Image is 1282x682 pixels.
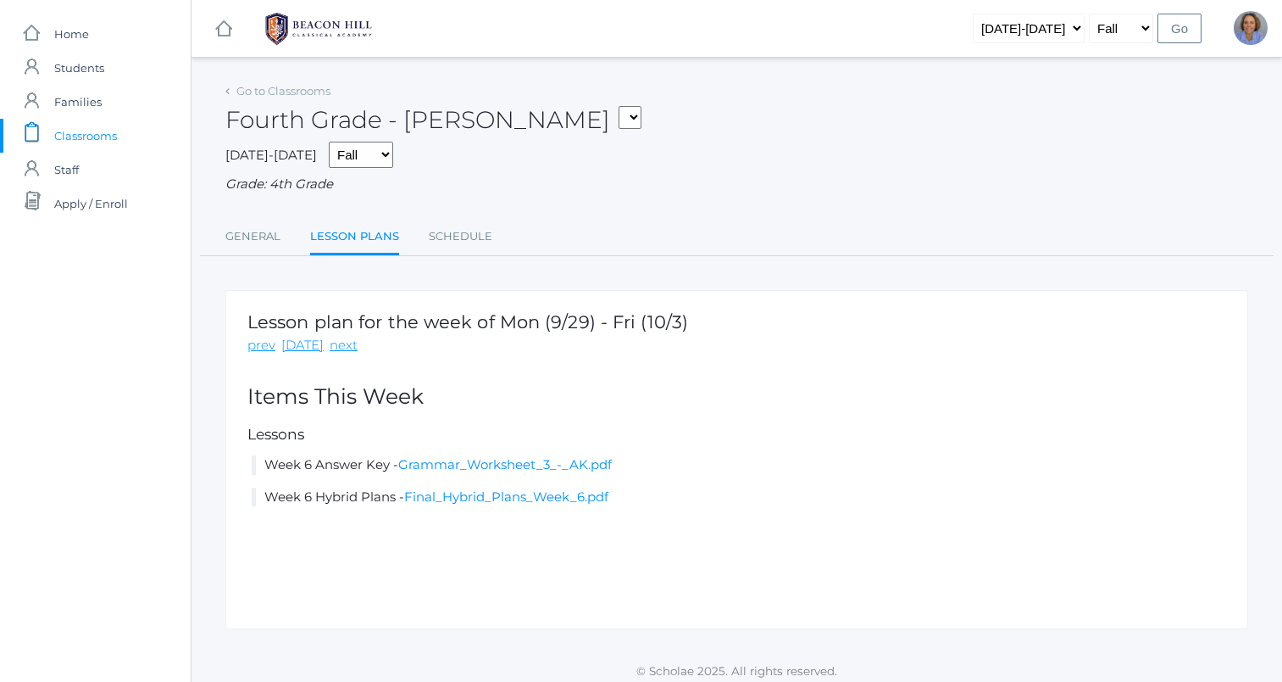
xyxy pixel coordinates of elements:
[330,336,358,355] a: next
[54,187,128,221] span: Apply / Enroll
[247,312,688,332] h1: Lesson plan for the week of Mon (9/29) - Fri (10/3)
[236,84,330,98] a: Go to Classrooms
[54,17,89,51] span: Home
[54,85,102,119] span: Families
[191,662,1282,679] p: © Scholae 2025. All rights reserved.
[429,220,492,254] a: Schedule
[1234,11,1268,45] div: Sandra Velasquez
[54,153,79,187] span: Staff
[247,385,1226,409] h2: Items This Week
[252,456,1226,475] li: Week 6 Answer Key -
[225,107,641,133] h2: Fourth Grade - [PERSON_NAME]
[247,336,275,355] a: prev
[252,488,1226,507] li: Week 6 Hybrid Plans -
[247,427,1226,443] h5: Lessons
[310,220,399,256] a: Lesson Plans
[54,119,117,153] span: Classrooms
[225,147,317,163] span: [DATE]-[DATE]
[281,336,324,355] a: [DATE]
[398,456,612,472] a: Grammar_Worksheet_3_-_AK.pdf
[255,8,382,50] img: 1_BHCALogos-05.png
[1157,14,1202,43] input: Go
[225,175,1248,194] div: Grade: 4th Grade
[54,51,104,85] span: Students
[404,489,608,505] a: Final_Hybrid_Plans_Week_6.pdf
[225,220,280,254] a: General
